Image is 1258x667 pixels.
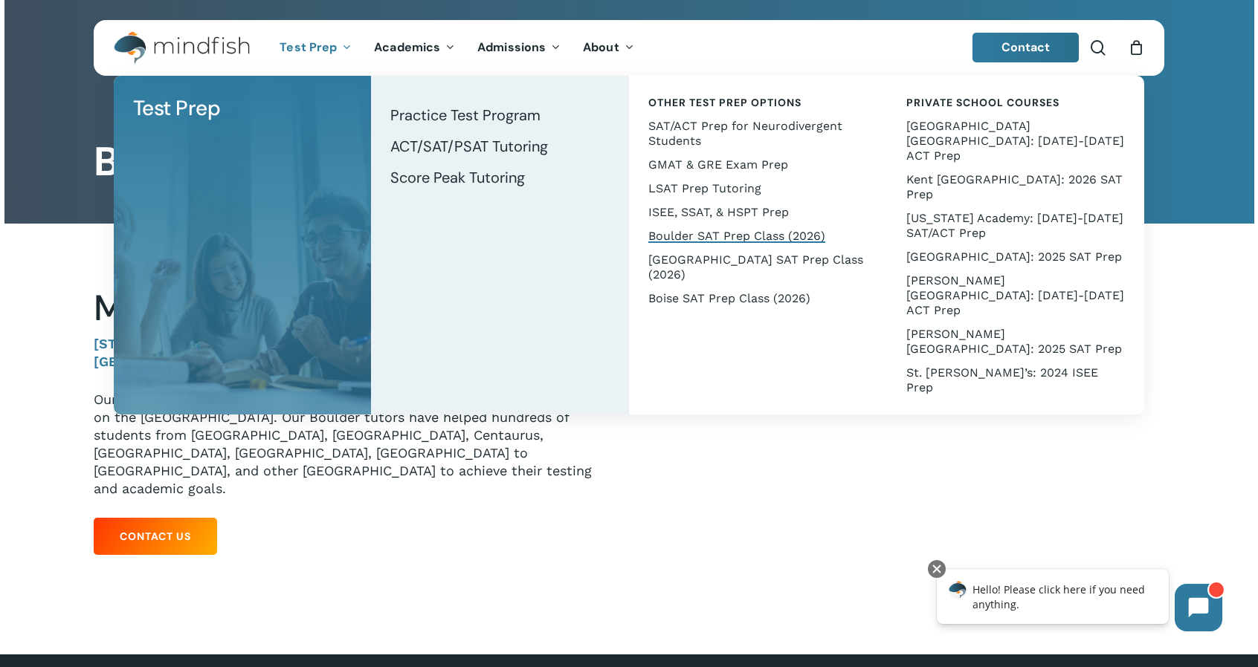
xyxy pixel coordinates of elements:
[648,253,863,282] span: [GEOGRAPHIC_DATA] SAT Prep Class (2026)
[644,177,872,201] a: LSAT Prep Tutoring
[648,229,825,243] span: Boulder SAT Prep Class (2026)
[477,39,546,55] span: Admissions
[644,248,872,287] a: [GEOGRAPHIC_DATA] SAT Prep Class (2026)
[120,529,191,544] span: Contact Us
[94,518,217,555] a: Contact Us
[902,269,1130,322] a: [PERSON_NAME][GEOGRAPHIC_DATA]: [DATE]-[DATE] ACT Prep
[902,245,1130,269] a: [GEOGRAPHIC_DATA]: 2025 SAT Prep
[363,42,466,54] a: Academics
[94,354,231,369] strong: [GEOGRAPHIC_DATA]
[94,391,607,498] p: Our Boulder office is located in the heart of downtown [GEOGRAPHIC_DATA], on the [GEOGRAPHIC_DATA...
[972,33,1080,62] a: Contact
[386,162,614,193] a: Score Peak Tutoring
[648,205,789,219] span: ISEE, SSAT, & HSPT Prep
[644,201,872,224] a: ISEE, SSAT, & HSPT Prep
[280,39,337,55] span: Test Prep
[644,153,872,177] a: GMAT & GRE Exam Prep
[133,94,221,122] span: Test Prep
[902,322,1130,361] a: [PERSON_NAME][GEOGRAPHIC_DATA]: 2025 SAT Prep
[648,181,761,195] span: LSAT Prep Tutoring
[906,327,1122,356] span: [PERSON_NAME][GEOGRAPHIC_DATA]: 2025 SAT Prep
[644,224,872,248] a: Boulder SAT Prep Class (2026)
[906,250,1122,264] span: [GEOGRAPHIC_DATA]: 2025 SAT Prep
[902,168,1130,206] a: Kent [GEOGRAPHIC_DATA]: 2026 SAT Prep
[648,157,788,172] span: GMAT & GRE Exam Prep
[466,42,572,54] a: Admissions
[268,42,363,54] a: Test Prep
[94,287,607,330] h2: Mindfish Test Prep
[906,211,1123,240] span: [US_STATE] Academy: [DATE]-[DATE] SAT/ACT Prep
[906,273,1124,317] span: [PERSON_NAME][GEOGRAPHIC_DATA]: [DATE]-[DATE] ACT Prep
[583,39,619,55] span: About
[390,168,525,187] span: Score Peak Tutoring
[644,114,872,153] a: SAT/ACT Prep for Neurodivergent Students
[921,557,1237,646] iframe: Chatbot
[268,20,645,76] nav: Main Menu
[374,39,440,55] span: Academics
[386,131,614,162] a: ACT/SAT/PSAT Tutoring
[94,138,1164,186] h1: Boulder Office
[902,114,1130,168] a: [GEOGRAPHIC_DATA] [GEOGRAPHIC_DATA]: [DATE]-[DATE] ACT Prep
[648,119,842,148] span: SAT/ACT Prep for Neurodivergent Students
[129,91,357,126] a: Test Prep
[906,96,1059,109] span: Private School Courses
[94,20,1164,76] header: Main Menu
[906,365,1098,394] span: St. [PERSON_NAME]’s: 2024 ISEE Prep
[648,96,801,109] span: Other Test Prep Options
[644,91,872,114] a: Other Test Prep Options
[390,105,541,125] span: Practice Test Program
[94,336,224,351] strong: [STREET_ADDRESS]
[902,206,1130,245] a: [US_STATE] Academy: [DATE]-[DATE] SAT/ACT Prep
[902,361,1130,400] a: St. [PERSON_NAME]’s: 2024 ISEE Prep
[390,137,548,156] span: ACT/SAT/PSAT Tutoring
[1001,39,1051,55] span: Contact
[644,287,872,310] a: Boise SAT Prep Class (2026)
[386,100,614,131] a: Practice Test Program
[572,42,645,54] a: About
[906,119,1124,163] span: [GEOGRAPHIC_DATA] [GEOGRAPHIC_DATA]: [DATE]-[DATE] ACT Prep
[906,172,1123,201] span: Kent [GEOGRAPHIC_DATA]: 2026 SAT Prep
[1128,39,1144,56] a: Cart
[902,91,1130,114] a: Private School Courses
[648,291,810,305] span: Boise SAT Prep Class (2026)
